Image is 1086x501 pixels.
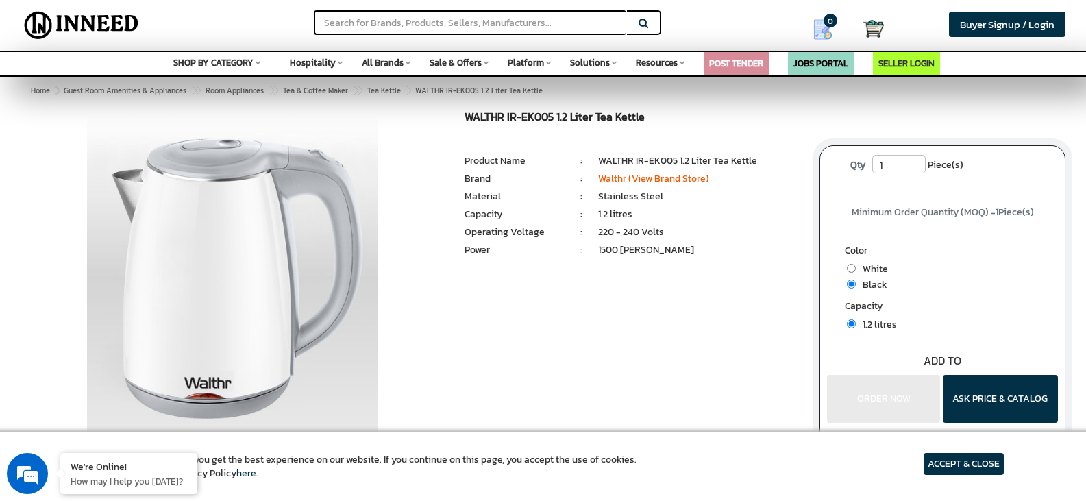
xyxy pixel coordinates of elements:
li: Stainless Steel [598,190,799,204]
li: : [565,243,598,257]
a: Cart [863,14,874,44]
a: JOBS PORTAL [793,57,848,70]
span: Black [856,278,887,292]
span: Buyer Signup / Login [960,16,1054,32]
img: Show My Quotes [813,19,833,40]
li: Product Name [465,154,565,168]
span: > [191,82,198,99]
li: Material [465,190,565,204]
article: ACCEPT & CLOSE [924,453,1004,475]
span: > [269,82,275,99]
li: : [565,225,598,239]
li: 1.2 litres [598,208,799,221]
input: Search for Brands, Products, Sellers, Manufacturers... [314,10,626,35]
span: 0 [824,14,837,27]
span: Piece(s) [928,155,963,175]
li: 1500 [PERSON_NAME] [598,243,799,257]
span: Minimum Order Quantity (MOQ) = Piece(s) [852,205,1034,219]
label: Qty [843,155,872,175]
span: Resources [636,56,678,69]
li: WALTHR IR-EK005 1.2 Liter Tea Kettle [598,154,799,168]
a: POST TENDER [709,57,763,70]
img: WALTHR IR-EK005 Tea Kettle [87,111,378,454]
span: 1 [996,205,998,219]
article: We use cookies to ensure you get the best experience on our website. If you continue on this page... [82,453,637,480]
li: Capacity [465,208,565,221]
div: We're Online! [71,460,187,473]
div: ADD TO [820,353,1065,369]
span: Room Appliances [206,85,264,96]
label: Color [845,244,1040,261]
span: SHOP BY CATEGORY [173,56,254,69]
li: : [565,208,598,221]
span: Platform [508,56,544,69]
a: Tea Kettle [365,82,404,99]
h1: WALTHR IR-EK005 1.2 Liter Tea Kettle [465,111,799,127]
li: Operating Voltage [465,225,565,239]
span: > [55,85,59,96]
a: Tea & Coffee Maker [280,82,351,99]
a: Guest Room Amenities & Appliances [61,82,189,99]
a: Buyer Signup / Login [949,12,1065,37]
span: > [353,82,360,99]
img: Inneed.Market [18,8,145,42]
p: How may I help you today? [71,475,187,487]
span: All Brands [362,56,404,69]
li: : [565,172,598,186]
label: Capacity [845,300,1040,317]
span: Tea Kettle [367,85,401,96]
a: Home [28,82,53,99]
button: ASK PRICE & CATALOG [943,375,1058,423]
span: Sale & Offers [430,56,482,69]
a: SELLER LOGIN [878,57,935,70]
li: Brand [465,172,565,186]
li: Power [465,243,565,257]
li: 220 - 240 Volts [598,225,799,239]
a: Walthr (View Brand Store) [598,171,709,186]
a: my Quotes 0 [793,14,863,45]
span: Tea & Coffee Maker [283,85,348,96]
span: > [406,82,412,99]
a: here [236,466,256,480]
li: : [565,154,598,168]
img: Cart [863,19,884,39]
li: : [565,190,598,204]
span: Hospitality [290,56,336,69]
span: White [856,262,888,276]
span: WALTHR IR-EK005 1.2 Liter Tea Kettle [61,85,543,96]
span: Solutions [570,56,610,69]
a: Room Appliances [203,82,267,99]
span: Guest Room Amenities & Appliances [64,85,186,96]
span: 1.2 litres [856,317,897,332]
